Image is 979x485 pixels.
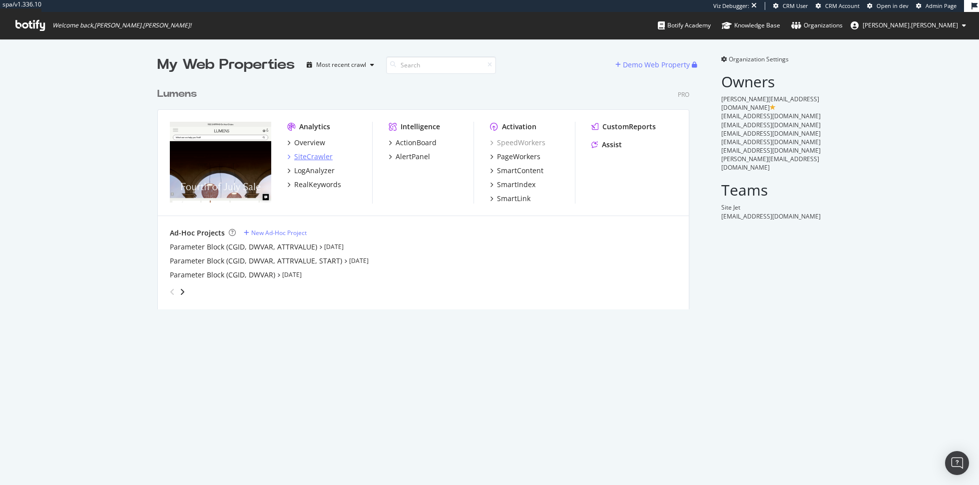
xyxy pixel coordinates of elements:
a: [DATE] [282,270,302,279]
a: Parameter Block (CGID, DWVAR, ATTRVALUE) [170,242,317,252]
a: AlertPanel [389,152,430,162]
div: ActionBoard [396,138,437,148]
button: Most recent crawl [303,57,378,73]
a: SpeedWorkers [490,138,545,148]
img: www.lumens.com [170,122,271,203]
span: Welcome back, [PERSON_NAME].[PERSON_NAME] ! [52,21,191,29]
a: SmartContent [490,166,543,176]
a: SmartIndex [490,180,535,190]
div: grid [157,75,697,309]
a: Botify Academy [658,12,711,39]
div: Analytics [299,122,330,132]
div: Most recent crawl [316,62,366,68]
div: RealKeywords [294,180,341,190]
div: Botify Academy [658,20,711,30]
a: Admin Page [916,2,957,10]
a: Lumens [157,87,201,101]
span: Open in dev [877,2,909,9]
a: ActionBoard [389,138,437,148]
div: Lumens [157,87,197,101]
div: SiteCrawler [294,152,333,162]
h2: Teams [721,182,822,198]
div: Knowledge Base [722,20,780,30]
a: CustomReports [591,122,656,132]
a: Knowledge Base [722,12,780,39]
span: [EMAIL_ADDRESS][DOMAIN_NAME] [721,146,821,155]
div: LogAnalyzer [294,166,335,176]
a: CRM User [773,2,808,10]
div: SmartLink [497,194,530,204]
a: RealKeywords [287,180,341,190]
span: [EMAIL_ADDRESS][DOMAIN_NAME] [721,129,821,138]
span: CRM Account [825,2,860,9]
div: Intelligence [401,122,440,132]
a: Assist [591,140,622,150]
div: Activation [502,122,536,132]
span: Organization Settings [729,55,789,63]
div: angle-left [166,284,179,300]
a: Overview [287,138,325,148]
a: New Ad-Hoc Project [244,229,307,237]
a: LogAnalyzer [287,166,335,176]
a: Demo Web Property [615,60,692,69]
div: New Ad-Hoc Project [251,229,307,237]
a: SmartLink [490,194,530,204]
a: [DATE] [324,242,344,251]
div: Demo Web Property [623,60,690,70]
a: Organizations [791,12,843,39]
div: Ad-Hoc Projects [170,228,225,238]
div: Pro [678,90,689,99]
a: SiteCrawler [287,152,333,162]
button: Demo Web Property [615,57,692,73]
div: My Web Properties [157,55,295,75]
div: PageWorkers [497,152,540,162]
button: [PERSON_NAME].[PERSON_NAME] [843,17,974,33]
a: Open in dev [867,2,909,10]
div: Assist [602,140,622,150]
a: PageWorkers [490,152,540,162]
span: CRM User [783,2,808,9]
div: Site Jet [721,203,822,212]
span: ryan.flanagan [863,21,958,29]
a: Parameter Block (CGID, DWVAR, ATTRVALUE, START) [170,256,342,266]
div: angle-right [179,287,186,297]
a: Parameter Block (CGID, DWVAR) [170,270,275,280]
span: [PERSON_NAME][EMAIL_ADDRESS][DOMAIN_NAME] [721,95,819,112]
div: Viz Debugger: [713,2,749,10]
span: Admin Page [926,2,957,9]
div: Open Intercom Messenger [945,451,969,475]
input: Search [386,56,496,74]
div: AlertPanel [396,152,430,162]
div: SmartIndex [497,180,535,190]
a: CRM Account [816,2,860,10]
h2: Owners [721,73,822,90]
div: CustomReports [602,122,656,132]
div: Organizations [791,20,843,30]
div: SmartContent [497,166,543,176]
span: [PERSON_NAME][EMAIL_ADDRESS][DOMAIN_NAME] [721,155,819,172]
span: [EMAIL_ADDRESS][DOMAIN_NAME] [721,212,821,221]
span: [EMAIL_ADDRESS][DOMAIN_NAME] [721,121,821,129]
a: [DATE] [349,256,369,265]
div: Overview [294,138,325,148]
span: [EMAIL_ADDRESS][DOMAIN_NAME] [721,112,821,120]
span: [EMAIL_ADDRESS][DOMAIN_NAME] [721,138,821,146]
